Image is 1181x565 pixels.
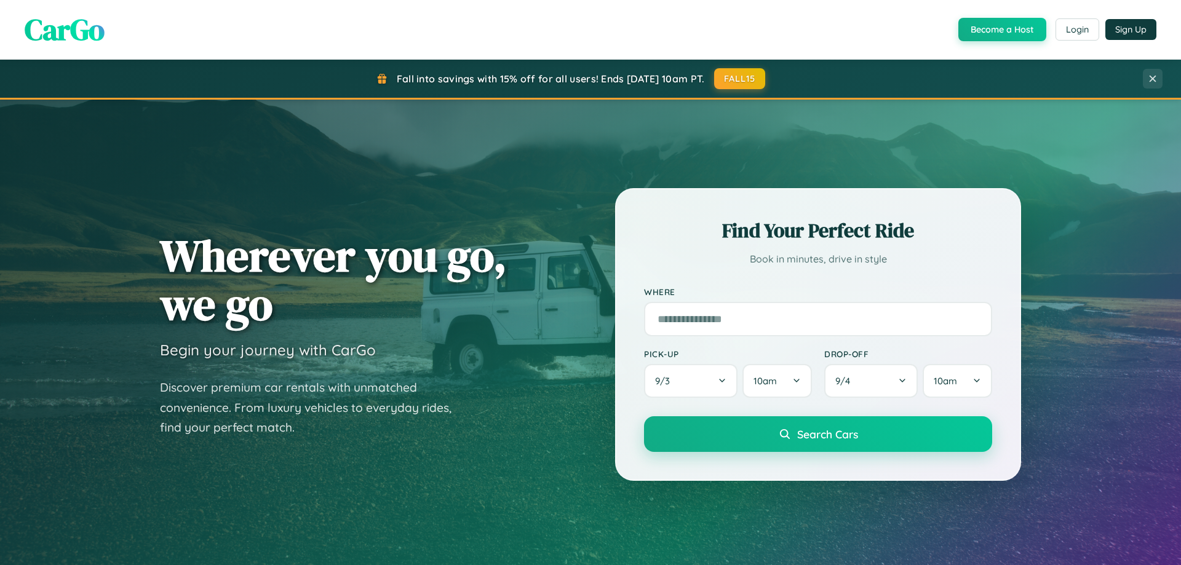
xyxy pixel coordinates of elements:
[1056,18,1099,41] button: Login
[25,9,105,50] span: CarGo
[644,364,738,398] button: 9/3
[644,250,992,268] p: Book in minutes, drive in style
[934,375,957,387] span: 10am
[644,286,992,297] label: Where
[397,73,705,85] span: Fall into savings with 15% off for all users! Ends [DATE] 10am PT.
[160,341,376,359] h3: Begin your journey with CarGo
[644,217,992,244] h2: Find Your Perfect Ride
[644,416,992,452] button: Search Cars
[742,364,812,398] button: 10am
[835,375,856,387] span: 9 / 4
[824,364,918,398] button: 9/4
[754,375,777,387] span: 10am
[655,375,676,387] span: 9 / 3
[1105,19,1156,40] button: Sign Up
[714,68,766,89] button: FALL15
[160,377,467,438] p: Discover premium car rentals with unmatched convenience. From luxury vehicles to everyday rides, ...
[644,349,812,359] label: Pick-up
[824,349,992,359] label: Drop-off
[160,231,507,328] h1: Wherever you go, we go
[923,364,992,398] button: 10am
[797,427,858,441] span: Search Cars
[958,18,1046,41] button: Become a Host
